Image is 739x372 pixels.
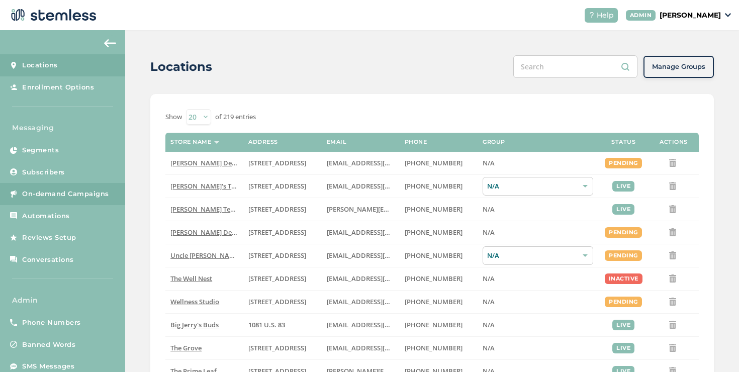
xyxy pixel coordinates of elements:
[405,298,473,306] label: (269) 929-8463
[248,343,306,352] span: [STREET_ADDRESS]
[483,159,593,167] label: N/A
[483,246,593,265] div: N/A
[725,13,731,17] img: icon_down-arrow-small-66adaf34.svg
[405,321,473,329] label: (580) 539-1118
[327,321,395,329] label: info@bigjerrysbuds.com
[612,343,634,353] div: live
[248,139,278,145] label: Address
[483,177,593,196] div: N/A
[405,344,473,352] label: (619) 600-1269
[605,227,642,238] div: pending
[405,320,463,329] span: [PHONE_NUMBER]
[327,158,436,167] span: [EMAIL_ADDRESS][DOMAIN_NAME]
[327,298,395,306] label: vmrobins@gmail.com
[248,251,306,260] span: [STREET_ADDRESS]
[248,158,306,167] span: [STREET_ADDRESS]
[248,181,306,191] span: [STREET_ADDRESS]
[652,62,705,72] span: Manage Groups
[405,228,473,237] label: (818) 561-0790
[170,274,212,283] span: The Well Nest
[248,297,306,306] span: [STREET_ADDRESS]
[248,182,316,191] label: 123 East Main Street
[248,159,316,167] label: 17523 Ventura Boulevard
[22,60,58,70] span: Locations
[327,274,395,283] label: vmrobins@gmail.com
[248,205,316,214] label: 5241 Center Boulevard
[170,205,238,214] label: Swapnil Test store
[327,205,488,214] span: [PERSON_NAME][EMAIL_ADDRESS][DOMAIN_NAME]
[405,159,473,167] label: (818) 561-0790
[405,158,463,167] span: [PHONE_NUMBER]
[605,297,642,307] div: pending
[405,205,463,214] span: [PHONE_NUMBER]
[483,321,593,329] label: N/A
[327,320,436,329] span: [EMAIL_ADDRESS][DOMAIN_NAME]
[513,55,637,78] input: Search
[170,159,238,167] label: Hazel Delivery
[327,159,395,167] label: arman91488@gmail.com
[405,139,427,145] label: Phone
[327,182,395,191] label: brianashen@gmail.com
[605,250,642,261] div: pending
[248,228,306,237] span: [STREET_ADDRESS]
[643,56,714,78] button: Manage Groups
[170,344,238,352] label: The Grove
[605,273,642,284] div: inactive
[170,343,202,352] span: The Grove
[170,158,249,167] span: [PERSON_NAME] Delivery
[327,181,436,191] span: [EMAIL_ADDRESS][DOMAIN_NAME]
[170,297,219,306] span: Wellness Studio
[22,82,94,92] span: Enrollment Options
[405,205,473,214] label: (503) 332-4545
[214,141,219,144] img: icon-sort-1e1d7615.svg
[170,298,238,306] label: Wellness Studio
[170,321,238,329] label: Big Jerry's Buds
[483,274,593,283] label: N/A
[405,343,463,352] span: [PHONE_NUMBER]
[248,228,316,237] label: 17523 Ventura Boulevard
[170,181,258,191] span: [PERSON_NAME]'s Test Store
[612,204,634,215] div: live
[612,181,634,192] div: live
[611,139,635,145] label: Status
[649,133,699,152] th: Actions
[405,228,463,237] span: [PHONE_NUMBER]
[150,58,212,76] h2: Locations
[597,10,614,21] span: Help
[170,228,254,237] span: [PERSON_NAME] Delivery 4
[248,320,285,329] span: 1081 U.S. 83
[248,321,316,329] label: 1081 U.S. 83
[104,39,116,47] img: icon-arrow-back-accent-c549486e.svg
[483,139,505,145] label: Group
[248,205,306,214] span: [STREET_ADDRESS]
[165,112,182,122] label: Show
[170,274,238,283] label: The Well Nest
[589,12,595,18] img: icon-help-white-03924b79.svg
[248,274,316,283] label: 1005 4th Avenue
[327,274,436,283] span: [EMAIL_ADDRESS][DOMAIN_NAME]
[22,255,74,265] span: Conversations
[405,182,473,191] label: (503) 804-9208
[22,167,65,177] span: Subscribers
[327,251,395,260] label: christian@uncleherbsak.com
[22,145,59,155] span: Segments
[170,182,238,191] label: Brian's Test Store
[327,228,436,237] span: [EMAIL_ADDRESS][DOMAIN_NAME]
[483,228,593,237] label: N/A
[22,318,81,328] span: Phone Numbers
[248,344,316,352] label: 8155 Center Street
[405,274,473,283] label: (269) 929-8463
[170,139,211,145] label: Store name
[327,228,395,237] label: arman91488@gmail.com
[327,251,436,260] span: [EMAIL_ADDRESS][DOMAIN_NAME]
[689,324,739,372] iframe: Chat Widget
[405,181,463,191] span: [PHONE_NUMBER]
[170,228,238,237] label: Hazel Delivery 4
[327,343,436,352] span: [EMAIL_ADDRESS][DOMAIN_NAME]
[327,139,347,145] label: Email
[483,298,593,306] label: N/A
[405,297,463,306] span: [PHONE_NUMBER]
[626,10,656,21] div: ADMIN
[170,205,253,214] span: [PERSON_NAME] Test store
